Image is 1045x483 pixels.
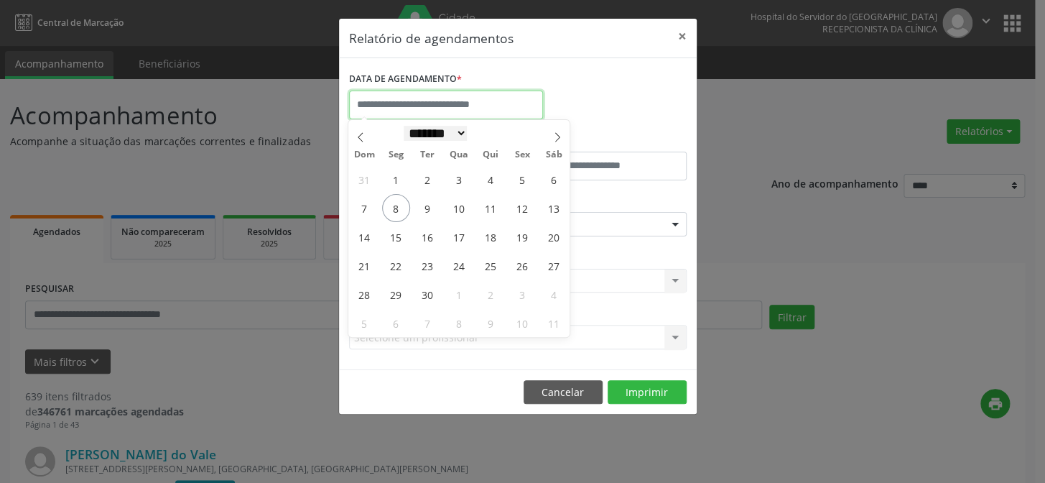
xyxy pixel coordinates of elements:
[348,150,380,160] span: Dom
[539,165,567,193] span: Setembro 6, 2025
[445,223,473,251] span: Setembro 17, 2025
[539,252,567,280] span: Setembro 27, 2025
[404,126,467,141] select: Month
[508,252,536,280] span: Setembro 26, 2025
[445,194,473,222] span: Setembro 10, 2025
[414,194,442,222] span: Setembro 9, 2025
[382,252,410,280] span: Setembro 22, 2025
[539,194,567,222] span: Setembro 13, 2025
[467,126,514,141] input: Year
[508,165,536,193] span: Setembro 5, 2025
[443,150,475,160] span: Qua
[477,280,505,308] span: Outubro 2, 2025
[508,309,536,337] span: Outubro 10, 2025
[349,29,514,47] h5: Relatório de agendamentos
[445,165,473,193] span: Setembro 3, 2025
[350,309,378,337] span: Outubro 5, 2025
[539,223,567,251] span: Setembro 20, 2025
[350,280,378,308] span: Setembro 28, 2025
[350,223,378,251] span: Setembro 14, 2025
[538,150,570,160] span: Sáb
[350,194,378,222] span: Setembro 7, 2025
[350,165,378,193] span: Agosto 31, 2025
[382,194,410,222] span: Setembro 8, 2025
[477,223,505,251] span: Setembro 18, 2025
[382,309,410,337] span: Outubro 6, 2025
[414,223,442,251] span: Setembro 16, 2025
[445,252,473,280] span: Setembro 24, 2025
[477,194,505,222] span: Setembro 11, 2025
[668,19,697,54] button: Close
[508,194,536,222] span: Setembro 12, 2025
[445,280,473,308] span: Outubro 1, 2025
[380,150,412,160] span: Seg
[477,252,505,280] span: Setembro 25, 2025
[477,165,505,193] span: Setembro 4, 2025
[414,165,442,193] span: Setembro 2, 2025
[350,252,378,280] span: Setembro 21, 2025
[475,150,506,160] span: Qui
[349,68,462,91] label: DATA DE AGENDAMENTO
[414,280,442,308] span: Setembro 30, 2025
[382,280,410,308] span: Setembro 29, 2025
[382,165,410,193] span: Setembro 1, 2025
[506,150,538,160] span: Sex
[539,280,567,308] span: Outubro 4, 2025
[508,280,536,308] span: Outubro 3, 2025
[508,223,536,251] span: Setembro 19, 2025
[539,309,567,337] span: Outubro 11, 2025
[445,309,473,337] span: Outubro 8, 2025
[524,380,603,405] button: Cancelar
[414,309,442,337] span: Outubro 7, 2025
[414,252,442,280] span: Setembro 23, 2025
[412,150,443,160] span: Ter
[521,129,687,152] label: ATÉ
[608,380,687,405] button: Imprimir
[477,309,505,337] span: Outubro 9, 2025
[382,223,410,251] span: Setembro 15, 2025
